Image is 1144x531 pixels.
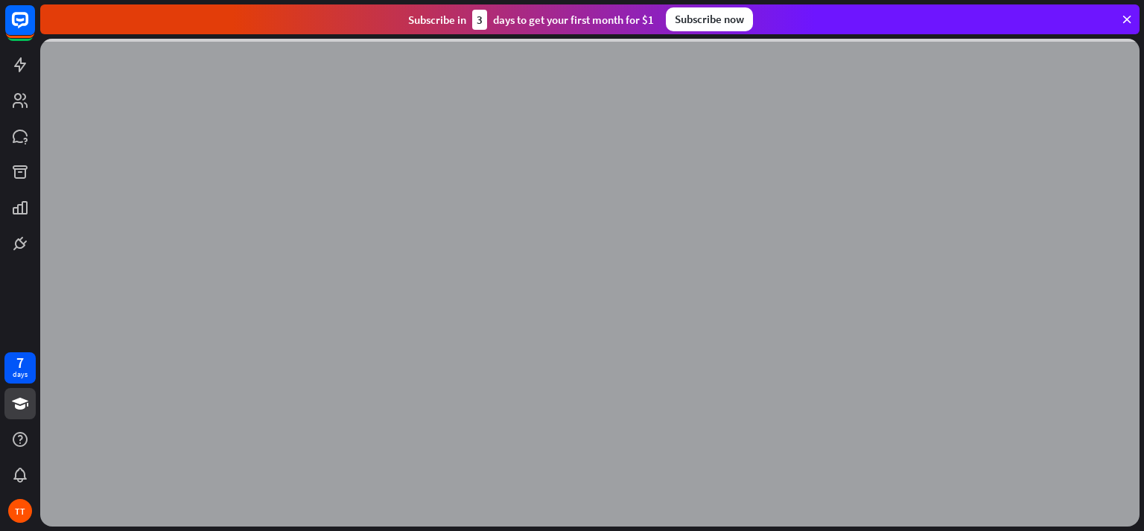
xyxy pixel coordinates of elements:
a: 7 days [4,352,36,384]
div: TT [8,499,32,523]
div: 3 [472,10,487,30]
div: days [13,369,28,380]
div: 7 [16,356,24,369]
div: Subscribe now [666,7,753,31]
div: Subscribe in days to get your first month for $1 [408,10,654,30]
